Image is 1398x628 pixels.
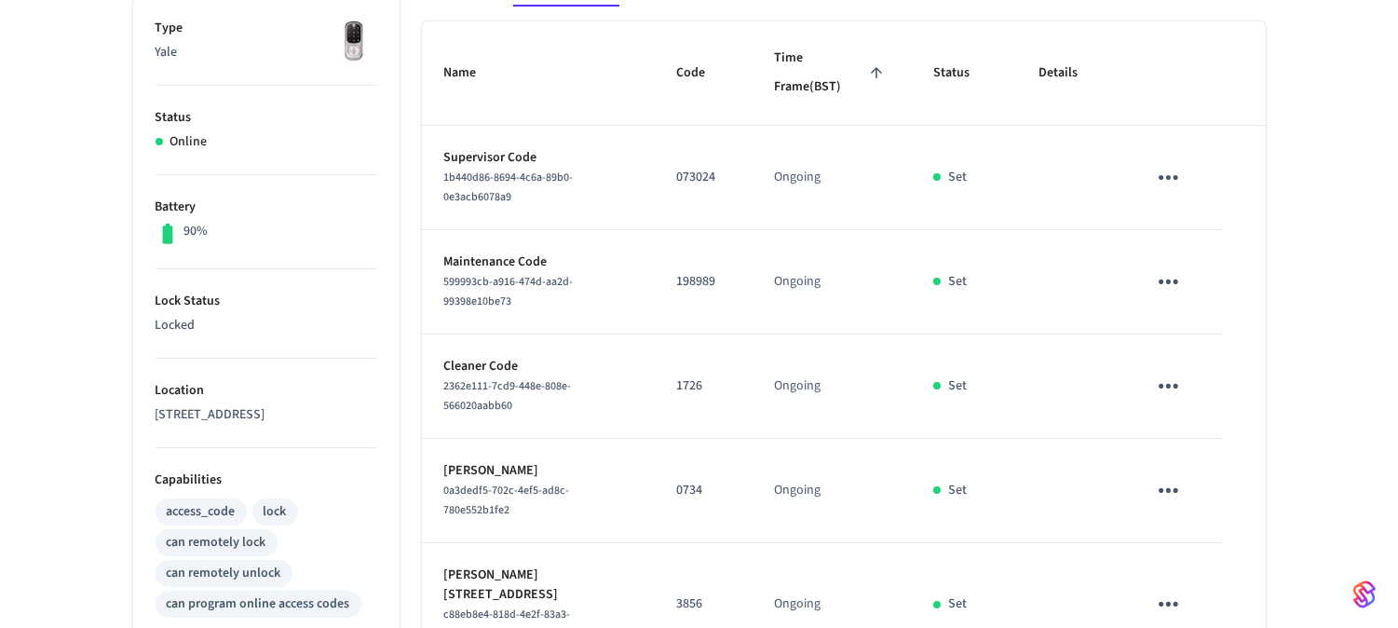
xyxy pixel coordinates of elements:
p: Supervisor Code [444,148,631,168]
div: can remotely lock [167,533,266,553]
span: 2362e111-7cd9-448e-808e-566020aabb60 [444,378,572,414]
div: lock [264,502,287,522]
p: Online [170,132,208,152]
p: Locked [156,316,377,335]
p: 073024 [676,168,729,187]
span: 1b440d86-8694-4c6a-89b0-0e3acb6078a9 [444,170,574,205]
div: access_code [167,502,236,522]
p: Location [156,381,377,401]
p: Set [948,481,967,500]
p: 0734 [676,481,729,500]
p: [STREET_ADDRESS] [156,405,377,425]
p: Maintenance Code [444,253,631,272]
p: Set [948,594,967,614]
td: Ongoing [752,230,911,334]
span: Time Frame(BST) [774,44,889,102]
p: [PERSON_NAME] [444,461,631,481]
p: Battery [156,198,377,217]
p: Status [156,108,377,128]
p: [PERSON_NAME] [STREET_ADDRESS] [444,566,631,605]
span: 0a3dedf5-702c-4ef5-ad8c-780e552b1fe2 [444,483,570,518]
span: Code [676,59,729,88]
p: 90% [183,222,208,241]
p: Set [948,272,967,292]
div: can program online access codes [167,594,350,614]
td: Ongoing [752,334,911,439]
p: Capabilities [156,471,377,490]
p: Set [948,168,967,187]
img: Yale Assure Touchscreen Wifi Smart Lock, Satin Nickel, Front [331,19,377,65]
td: Ongoing [752,126,911,230]
span: 599993cb-a916-474d-aa2d-99398e10be73 [444,274,574,309]
p: 3856 [676,594,729,614]
p: Cleaner Code [444,357,631,376]
img: SeamLogoGradient.69752ec5.svg [1353,580,1376,609]
p: Set [948,376,967,396]
div: can remotely unlock [167,564,281,583]
span: Details [1038,59,1102,88]
p: Yale [156,43,377,62]
p: 198989 [676,272,729,292]
p: Lock Status [156,292,377,311]
p: 1726 [676,376,729,396]
span: Name [444,59,501,88]
td: Ongoing [752,439,911,543]
span: Status [933,59,994,88]
p: Type [156,19,377,38]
